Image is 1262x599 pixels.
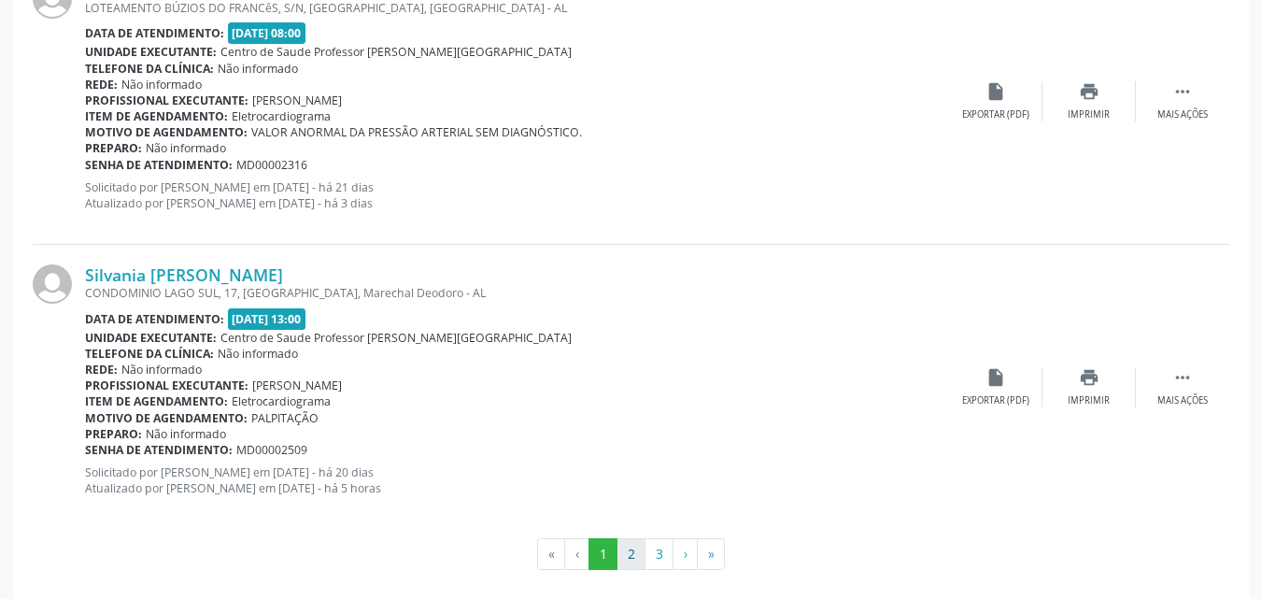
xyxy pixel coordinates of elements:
[252,93,342,108] span: [PERSON_NAME]
[1172,81,1193,102] i: 
[85,426,142,442] b: Preparo:
[1157,108,1208,121] div: Mais ações
[121,77,202,93] span: Não informado
[146,140,226,156] span: Não informado
[85,464,949,496] p: Solicitado por [PERSON_NAME] em [DATE] - há 20 dias Atualizado por [PERSON_NAME] em [DATE] - há 5...
[1068,108,1110,121] div: Imprimir
[1157,394,1208,407] div: Mais ações
[85,264,283,285] a: Silvania [PERSON_NAME]
[85,179,949,211] p: Solicitado por [PERSON_NAME] em [DATE] - há 21 dias Atualizado por [PERSON_NAME] em [DATE] - há 3...
[218,61,298,77] span: Não informado
[85,311,224,327] b: Data de atendimento:
[85,442,233,458] b: Senha de atendimento:
[962,394,1029,407] div: Exportar (PDF)
[1079,367,1099,388] i: print
[85,157,233,173] b: Senha de atendimento:
[85,77,118,93] b: Rede:
[232,108,331,124] span: Eletrocardiograma
[228,308,306,330] span: [DATE] 13:00
[673,538,698,570] button: Go to next page
[232,393,331,409] span: Eletrocardiograma
[85,108,228,124] b: Item de agendamento:
[985,81,1006,102] i: insert_drive_file
[85,140,142,156] b: Preparo:
[85,330,217,346] b: Unidade executante:
[617,538,645,570] button: Go to page 2
[85,25,224,41] b: Data de atendimento:
[251,124,582,140] span: VALOR ANORMAL DA PRESSÃO ARTERIAL SEM DIAGNÓSTICO.
[85,362,118,378] b: Rede:
[220,330,572,346] span: Centro de Saude Professor [PERSON_NAME][GEOGRAPHIC_DATA]
[697,538,725,570] button: Go to last page
[146,426,226,442] span: Não informado
[1172,367,1193,388] i: 
[85,61,214,77] b: Telefone da clínica:
[85,44,217,60] b: Unidade executante:
[252,378,342,393] span: [PERSON_NAME]
[85,378,248,393] b: Profissional executante:
[85,285,949,301] div: CONDOMINIO LAGO SUL, 17, [GEOGRAPHIC_DATA], Marechal Deodoro - AL
[588,538,617,570] button: Go to page 1
[645,538,674,570] button: Go to page 3
[85,93,248,108] b: Profissional executante:
[236,442,307,458] span: MD00002509
[121,362,202,378] span: Não informado
[85,393,228,409] b: Item de agendamento:
[1079,81,1099,102] i: print
[220,44,572,60] span: Centro de Saude Professor [PERSON_NAME][GEOGRAPHIC_DATA]
[1068,394,1110,407] div: Imprimir
[85,346,214,362] b: Telefone da clínica:
[85,410,248,426] b: Motivo de agendamento:
[218,346,298,362] span: Não informado
[33,264,72,304] img: img
[985,367,1006,388] i: insert_drive_file
[85,124,248,140] b: Motivo de agendamento:
[228,22,306,44] span: [DATE] 08:00
[236,157,307,173] span: MD00002316
[251,410,319,426] span: PALPITAÇÃO
[962,108,1029,121] div: Exportar (PDF)
[33,538,1229,570] ul: Pagination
